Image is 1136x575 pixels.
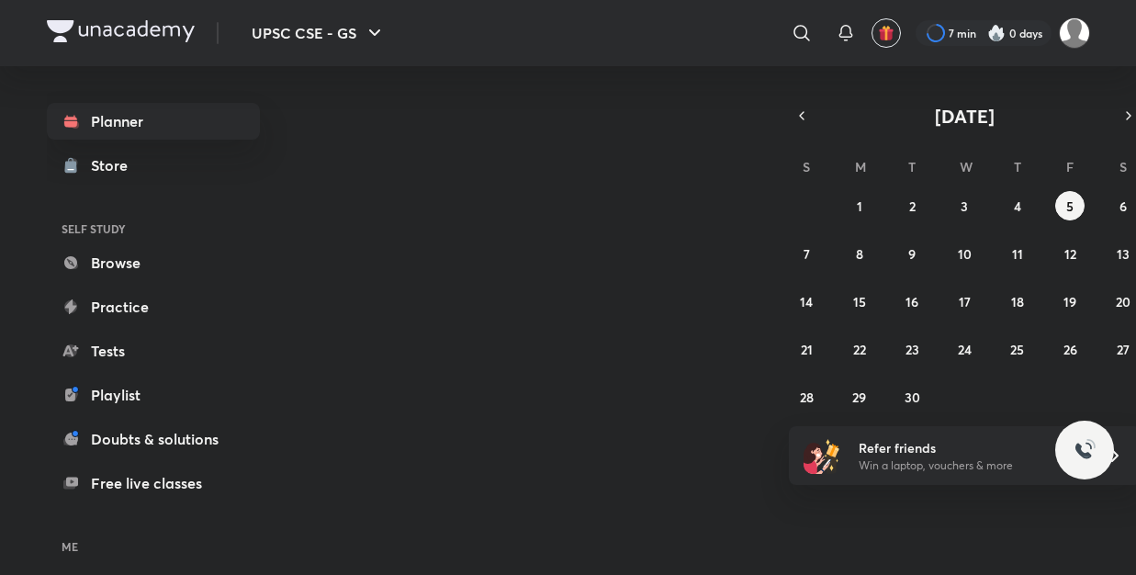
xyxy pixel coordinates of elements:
[1055,239,1085,268] button: September 12, 2025
[845,287,874,316] button: September 15, 2025
[859,438,1085,457] h6: Refer friends
[800,389,814,406] abbr: September 28, 2025
[1066,158,1074,175] abbr: Friday
[1055,287,1085,316] button: September 19, 2025
[47,333,260,369] a: Tests
[1003,239,1032,268] button: September 11, 2025
[792,239,821,268] button: September 7, 2025
[1116,293,1130,310] abbr: September 20, 2025
[1003,287,1032,316] button: September 18, 2025
[853,293,866,310] abbr: September 15, 2025
[792,382,821,412] button: September 28, 2025
[1014,197,1021,215] abbr: September 4, 2025
[950,239,979,268] button: September 10, 2025
[905,341,919,358] abbr: September 23, 2025
[792,334,821,364] button: September 21, 2025
[1011,293,1024,310] abbr: September 18, 2025
[1003,191,1032,220] button: September 4, 2025
[872,18,901,48] button: avatar
[909,197,916,215] abbr: September 2, 2025
[855,158,866,175] abbr: Monday
[47,421,260,457] a: Doubts & solutions
[804,245,810,263] abbr: September 7, 2025
[241,15,397,51] button: UPSC CSE - GS
[845,239,874,268] button: September 8, 2025
[1012,245,1023,263] abbr: September 11, 2025
[804,437,840,474] img: referral
[845,382,874,412] button: September 29, 2025
[958,245,972,263] abbr: September 10, 2025
[856,245,863,263] abbr: September 8, 2025
[1059,17,1090,49] img: Ayush Kumar
[897,239,927,268] button: September 9, 2025
[852,389,866,406] abbr: September 29, 2025
[1055,334,1085,364] button: September 26, 2025
[950,191,979,220] button: September 3, 2025
[47,244,260,281] a: Browse
[800,293,813,310] abbr: September 14, 2025
[853,341,866,358] abbr: September 22, 2025
[1063,293,1076,310] abbr: September 19, 2025
[1117,245,1130,263] abbr: September 13, 2025
[897,382,927,412] button: September 30, 2025
[1066,197,1074,215] abbr: September 5, 2025
[47,20,195,42] img: Company Logo
[815,103,1116,129] button: [DATE]
[961,197,968,215] abbr: September 3, 2025
[1074,439,1096,461] img: ttu
[1003,334,1032,364] button: September 25, 2025
[857,197,862,215] abbr: September 1, 2025
[905,293,918,310] abbr: September 16, 2025
[1014,158,1021,175] abbr: Thursday
[47,103,260,140] a: Planner
[878,25,894,41] img: avatar
[47,531,260,562] h6: ME
[905,389,920,406] abbr: September 30, 2025
[47,213,260,244] h6: SELF STUDY
[91,154,139,176] div: Store
[801,341,813,358] abbr: September 21, 2025
[950,287,979,316] button: September 17, 2025
[845,334,874,364] button: September 22, 2025
[1117,341,1130,358] abbr: September 27, 2025
[1119,197,1127,215] abbr: September 6, 2025
[47,20,195,47] a: Company Logo
[47,377,260,413] a: Playlist
[1063,341,1077,358] abbr: September 26, 2025
[908,245,916,263] abbr: September 9, 2025
[897,191,927,220] button: September 2, 2025
[803,158,810,175] abbr: Sunday
[47,288,260,325] a: Practice
[859,457,1085,474] p: Win a laptop, vouchers & more
[47,465,260,502] a: Free live classes
[959,293,971,310] abbr: September 17, 2025
[958,341,972,358] abbr: September 24, 2025
[792,287,821,316] button: September 14, 2025
[897,334,927,364] button: September 23, 2025
[950,334,979,364] button: September 24, 2025
[1064,245,1076,263] abbr: September 12, 2025
[845,191,874,220] button: September 1, 2025
[908,158,916,175] abbr: Tuesday
[1055,191,1085,220] button: September 5, 2025
[1010,341,1024,358] abbr: September 25, 2025
[960,158,973,175] abbr: Wednesday
[47,147,260,184] a: Store
[897,287,927,316] button: September 16, 2025
[1119,158,1127,175] abbr: Saturday
[987,24,1006,42] img: streak
[935,104,995,129] span: [DATE]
